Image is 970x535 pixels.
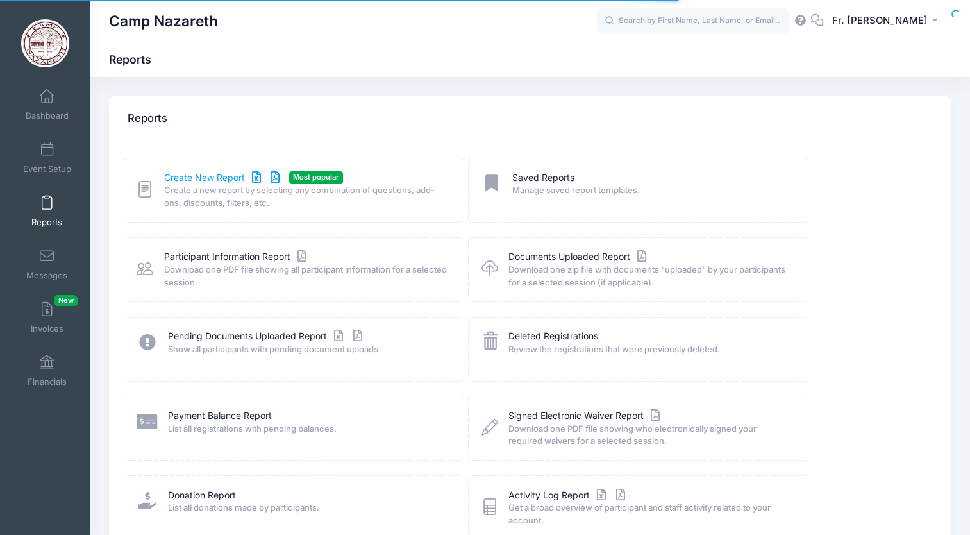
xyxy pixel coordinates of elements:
[512,171,574,185] a: Saved Reports
[21,19,69,67] img: Camp Nazareth
[17,295,78,340] a: InvoicesNew
[508,250,649,264] a: Documents Uploaded Report
[168,489,236,502] a: Donation Report
[164,250,310,264] a: Participant Information Report
[17,82,78,127] a: Dashboard
[508,423,791,448] span: Download one PDF file showing who electronically signed your required waivers for a selected sess...
[17,348,78,393] a: Financials
[164,171,283,185] a: Create New Report
[168,409,272,423] a: Payment Balance Report
[508,330,598,343] a: Deleted Registrations
[28,377,67,387] span: Financials
[164,184,447,209] span: Create a new report by selecting any combination of questions, add-ons, discounts, filters, etc.
[26,270,67,281] span: Messages
[168,330,365,343] a: Pending Documents Uploaded Report
[512,184,791,197] span: Manage saved report templates.
[508,502,791,527] span: Get a broad overview of participant and staff activity related to your account.
[31,217,62,228] span: Reports
[164,264,447,289] span: Download one PDF file showing all participant information for a selected session.
[832,13,928,28] span: Fr. [PERSON_NAME]
[17,189,78,234] a: Reports
[23,164,71,174] span: Event Setup
[168,343,447,356] span: Show all participants with pending document uploads
[26,110,69,121] span: Dashboard
[597,8,789,34] input: Search by First Name, Last Name, or Email...
[128,101,167,137] h4: Reports
[168,502,447,514] span: List all donations made by participants.
[54,295,78,306] span: New
[824,6,951,36] button: Fr. [PERSON_NAME]
[508,489,628,502] a: Activity Log Report
[109,6,218,36] h1: Camp Nazareth
[508,264,791,289] span: Download one zip file with documents "uploaded" by your participants for a selected session (if a...
[289,171,343,183] span: Most popular
[31,323,63,334] span: Invoices
[17,135,78,180] a: Event Setup
[109,53,162,66] h1: Reports
[508,343,791,356] span: Review the registrations that were previously deleted.
[508,409,663,423] a: Signed Electronic Waiver Report
[168,423,447,436] span: List all registrations with pending balances.
[17,242,78,287] a: Messages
